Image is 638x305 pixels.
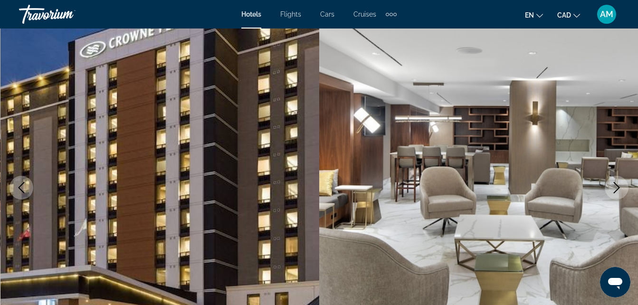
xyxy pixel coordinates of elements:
[241,10,261,18] a: Hotels
[525,8,543,22] button: Change language
[353,10,376,18] a: Cruises
[557,11,571,19] span: CAD
[600,10,613,19] span: AM
[557,8,580,22] button: Change currency
[594,4,619,24] button: User Menu
[386,7,397,22] button: Extra navigation items
[19,2,114,27] a: Travorium
[280,10,301,18] a: Flights
[525,11,534,19] span: en
[10,176,33,200] button: Previous image
[600,267,630,297] iframe: Button to launch messaging window
[605,176,628,200] button: Next image
[320,10,334,18] a: Cars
